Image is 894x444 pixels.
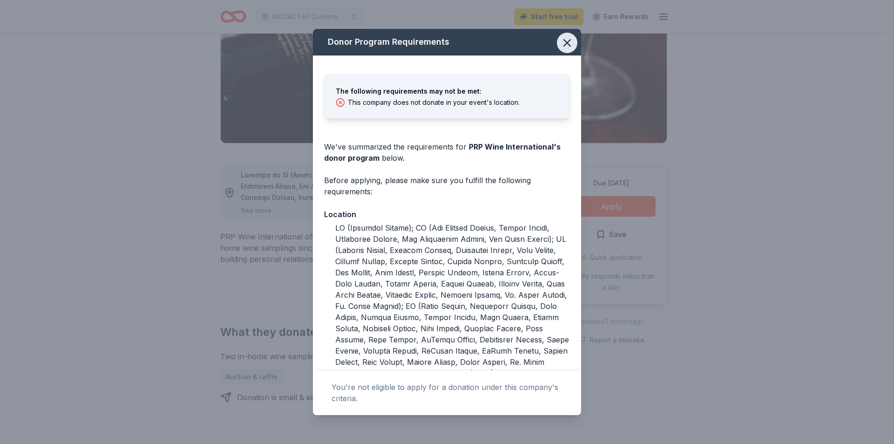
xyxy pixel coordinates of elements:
div: Location [324,208,570,220]
div: You're not eligible to apply for a donation under this company's criteria. [332,382,562,404]
div: The following requirements may not be met: [336,86,558,97]
div: This company does not donate in your event's location. [348,98,520,107]
div: Donor Program Requirements [313,29,581,55]
div: We've summarized the requirements for below. [324,141,570,164]
div: Before applying, please make sure you fulfill the following requirements: [324,175,570,197]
